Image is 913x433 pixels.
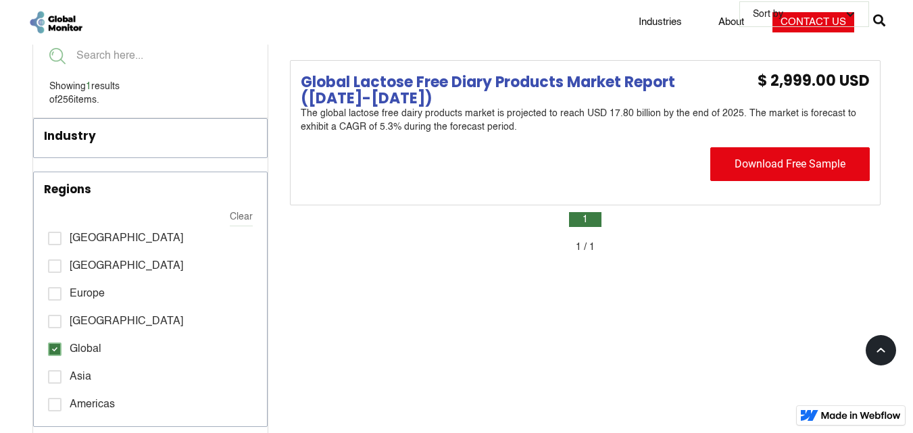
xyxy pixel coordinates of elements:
div: Sort by [739,1,869,27]
span: Americas [70,398,115,411]
a: Clear [230,210,253,226]
div: $ 2,999.00 USD [758,74,870,88]
span: Europe [70,287,105,301]
div: Download Free Sample [710,147,870,181]
a: Industry [34,119,267,157]
span: 1 [86,82,91,91]
a: About [710,16,752,29]
div: List [290,212,881,254]
span: 256 [57,95,74,105]
img: Made in Webflow [821,411,901,419]
input: Search here... [33,43,268,69]
span: [GEOGRAPHIC_DATA] [70,232,183,245]
div: Regions [44,181,91,198]
a: home [28,9,84,35]
div: Sort by [753,7,783,21]
a: Industries [631,16,690,29]
div: Page 1 of 1 [290,240,881,254]
span: Global [70,342,101,356]
h4: Global Lactose Free Diary Products Market Report ([DATE]-[DATE]) [301,74,744,107]
span: [GEOGRAPHIC_DATA] [70,259,183,273]
div: Showing results of items. [33,80,268,107]
a: 1 [569,212,601,227]
a: Global Lactose Free Diary Products Market Report ([DATE]-[DATE])$ 2,999.00 USD [301,74,870,107]
span: [GEOGRAPHIC_DATA] [70,315,183,328]
div: The global lactose free dairy products market is projected to reach USD 17.80 billion by the end ... [301,107,870,134]
a:  [873,9,885,36]
span: Asia [70,370,91,384]
a: Regions [34,172,267,210]
div: Industry [44,128,96,145]
span:  [873,11,885,30]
